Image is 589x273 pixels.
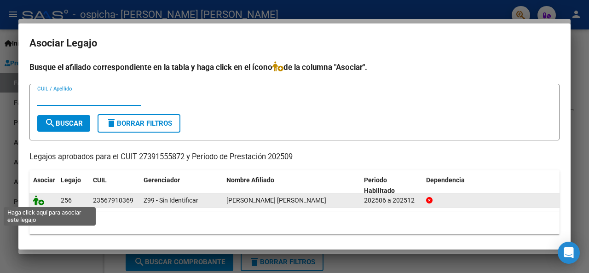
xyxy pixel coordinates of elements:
span: Asociar [33,176,55,184]
span: CUIL [93,176,107,184]
datatable-header-cell: Gerenciador [140,170,223,201]
span: 256 [61,197,72,204]
h2: Asociar Legajo [29,35,560,52]
datatable-header-cell: Asociar [29,170,57,201]
div: 23567910369 [93,195,133,206]
span: Gerenciador [144,176,180,184]
span: Dependencia [426,176,465,184]
h4: Busque el afiliado correspondiente en la tabla y haga click en el ícono de la columna "Asociar". [29,61,560,73]
span: Z99 - Sin Identificar [144,197,198,204]
div: 202506 a 202512 [364,195,419,206]
datatable-header-cell: Dependencia [422,170,560,201]
span: Borrar Filtros [106,119,172,128]
span: LOVERA LEMMY NICOLAS [226,197,326,204]
span: Legajo [61,176,81,184]
mat-icon: delete [106,117,117,128]
div: Open Intercom Messenger [558,242,580,264]
datatable-header-cell: Nombre Afiliado [223,170,360,201]
datatable-header-cell: Legajo [57,170,89,201]
div: 1 registros [29,211,560,234]
button: Buscar [37,115,90,132]
span: Buscar [45,119,83,128]
mat-icon: search [45,117,56,128]
span: Nombre Afiliado [226,176,274,184]
datatable-header-cell: Periodo Habilitado [360,170,422,201]
p: Legajos aprobados para el CUIT 27391555872 y Período de Prestación 202509 [29,151,560,163]
span: Periodo Habilitado [364,176,395,194]
datatable-header-cell: CUIL [89,170,140,201]
button: Borrar Filtros [98,114,180,133]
